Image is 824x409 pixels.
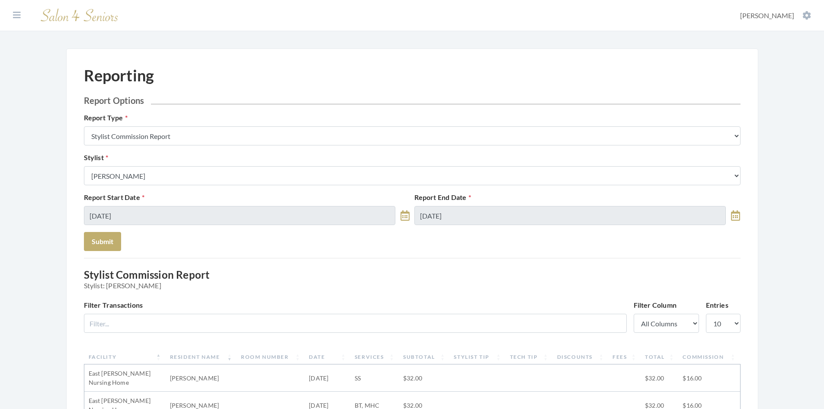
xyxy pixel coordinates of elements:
[84,66,154,85] h1: Reporting
[641,350,678,364] th: Total: activate to sort column ascending
[678,350,740,364] th: Commission: activate to sort column ascending
[350,350,399,364] th: Services: activate to sort column ascending
[305,350,350,364] th: Date: activate to sort column ascending
[84,152,109,163] label: Stylist
[84,314,627,333] input: Filter...
[634,300,677,310] label: Filter Column
[740,11,794,19] span: [PERSON_NAME]
[414,206,726,225] input: Select Date
[401,206,410,225] a: toggle
[84,192,145,203] label: Report Start Date
[399,350,450,364] th: Subtotal: activate to sort column ascending
[706,300,728,310] label: Entries
[84,232,121,251] button: Submit
[84,95,741,106] h2: Report Options
[737,11,814,20] button: [PERSON_NAME]
[641,364,678,392] td: $32.00
[166,350,237,364] th: Resident Name: activate to sort column ascending
[731,206,740,225] a: toggle
[237,350,305,364] th: Room Number: activate to sort column ascending
[84,206,396,225] input: Select Date
[608,350,641,364] th: Fees: activate to sort column ascending
[350,364,399,392] td: SS
[84,364,166,392] td: East [PERSON_NAME] Nursing Home
[305,364,350,392] td: [DATE]
[449,350,505,364] th: Stylist Tip: activate to sort column ascending
[36,5,123,26] img: Salon 4 Seniors
[84,300,143,310] label: Filter Transactions
[84,269,741,290] h3: Stylist Commission Report
[84,281,741,290] span: Stylist: [PERSON_NAME]
[84,350,166,364] th: Facility: activate to sort column descending
[399,364,450,392] td: $32.00
[678,364,740,392] td: $16.00
[553,350,608,364] th: Discounts: activate to sort column ascending
[166,364,237,392] td: [PERSON_NAME]
[506,350,553,364] th: Tech Tip: activate to sort column ascending
[414,192,471,203] label: Report End Date
[84,113,128,123] label: Report Type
